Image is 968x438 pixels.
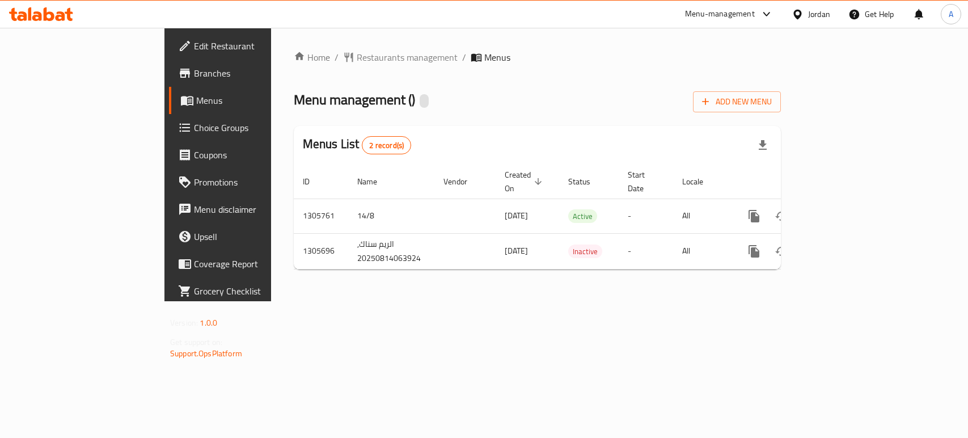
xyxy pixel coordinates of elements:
[568,209,597,223] div: Active
[505,243,528,258] span: [DATE]
[194,66,317,80] span: Branches
[768,238,795,265] button: Change Status
[169,60,326,87] a: Branches
[169,277,326,305] a: Grocery Checklist
[443,175,482,188] span: Vendor
[170,315,198,330] span: Version:
[568,245,602,258] div: Inactive
[196,94,317,107] span: Menus
[568,210,597,223] span: Active
[194,148,317,162] span: Coupons
[194,39,317,53] span: Edit Restaurant
[628,168,660,195] span: Start Date
[741,203,768,230] button: more
[348,233,434,269] td: الريم سناك, 20250814063924
[741,238,768,265] button: more
[294,165,859,269] table: enhanced table
[949,8,953,20] span: A
[335,50,339,64] li: /
[619,233,673,269] td: -
[505,168,546,195] span: Created On
[194,230,317,243] span: Upsell
[194,175,317,189] span: Promotions
[170,335,222,349] span: Get support on:
[194,257,317,271] span: Coverage Report
[343,50,458,64] a: Restaurants management
[484,50,510,64] span: Menus
[685,7,755,21] div: Menu-management
[169,196,326,223] a: Menu disclaimer
[194,121,317,134] span: Choice Groups
[303,175,324,188] span: ID
[673,199,732,233] td: All
[362,136,411,154] div: Total records count
[169,223,326,250] a: Upsell
[294,87,415,112] span: Menu management ( )
[357,50,458,64] span: Restaurants management
[808,8,830,20] div: Jordan
[169,250,326,277] a: Coverage Report
[682,175,718,188] span: Locale
[169,114,326,141] a: Choice Groups
[169,169,326,196] a: Promotions
[568,175,605,188] span: Status
[505,208,528,223] span: [DATE]
[673,233,732,269] td: All
[348,199,434,233] td: 14/8
[194,284,317,298] span: Grocery Checklist
[732,165,859,199] th: Actions
[619,199,673,233] td: -
[170,346,242,361] a: Support.OpsPlatform
[749,132,776,159] div: Export file
[702,95,772,109] span: Add New Menu
[194,203,317,216] span: Menu disclaimer
[693,91,781,112] button: Add New Menu
[357,175,392,188] span: Name
[200,315,217,330] span: 1.0.0
[462,50,466,64] li: /
[303,136,411,154] h2: Menus List
[169,32,326,60] a: Edit Restaurant
[294,50,781,64] nav: breadcrumb
[768,203,795,230] button: Change Status
[169,87,326,114] a: Menus
[362,140,411,151] span: 2 record(s)
[568,245,602,258] span: Inactive
[169,141,326,169] a: Coupons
